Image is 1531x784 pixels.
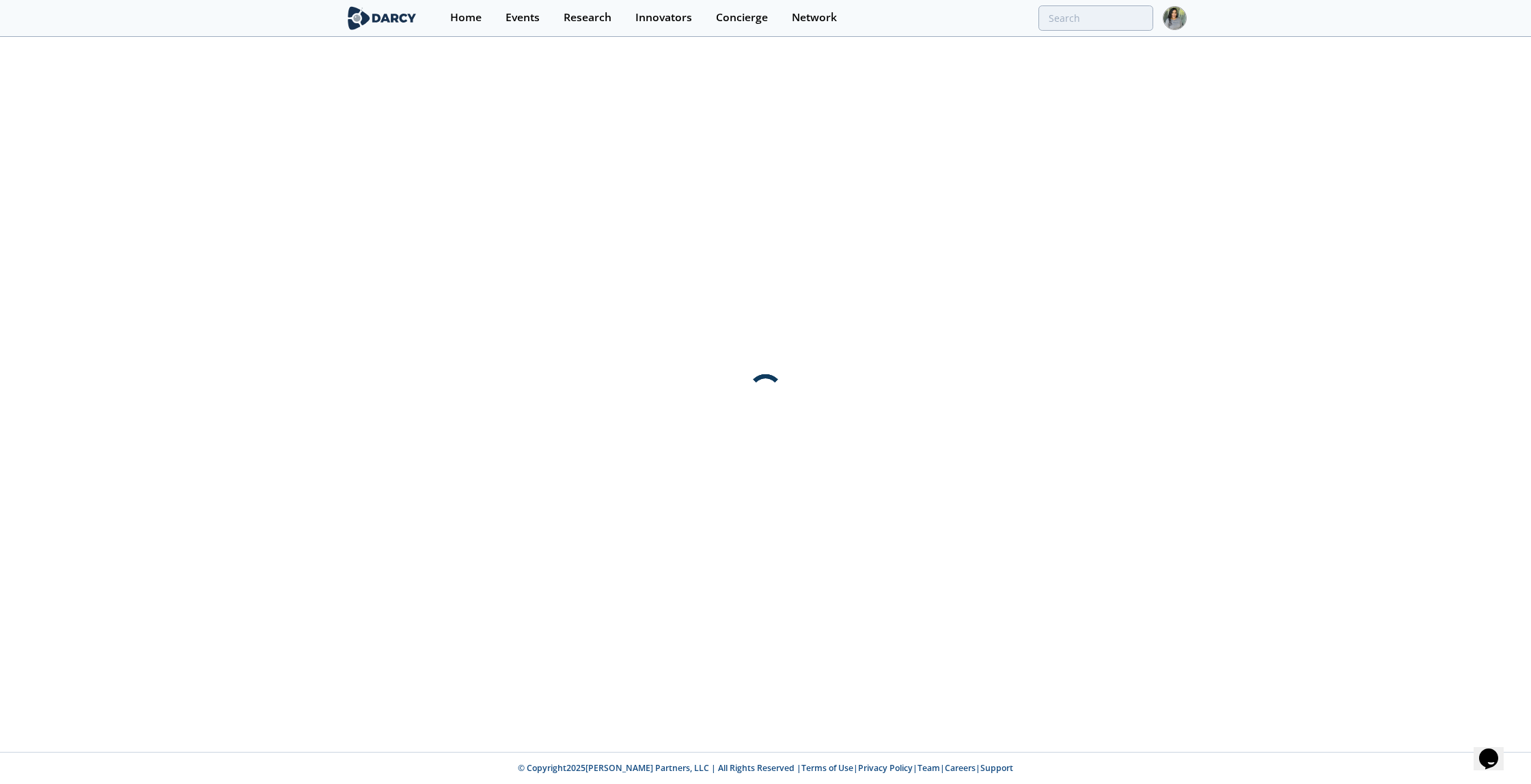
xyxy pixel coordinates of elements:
a: Team [918,762,940,774]
div: Network [792,12,837,23]
a: Terms of Use [801,762,853,774]
div: Research [564,12,611,23]
a: Support [980,762,1013,774]
a: Privacy Policy [858,762,913,774]
div: Concierge [716,12,768,23]
iframe: chat widget [1474,729,1517,770]
input: Advanced Search [1038,5,1153,31]
div: Innovators [635,12,692,23]
img: logo-wide.svg [345,6,419,30]
div: Home [450,12,482,23]
p: © Copyright 2025 [PERSON_NAME] Partners, LLC | All Rights Reserved | | | | | [260,762,1271,774]
div: Events [506,12,540,23]
img: Profile [1163,6,1187,30]
a: Careers [945,762,976,774]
